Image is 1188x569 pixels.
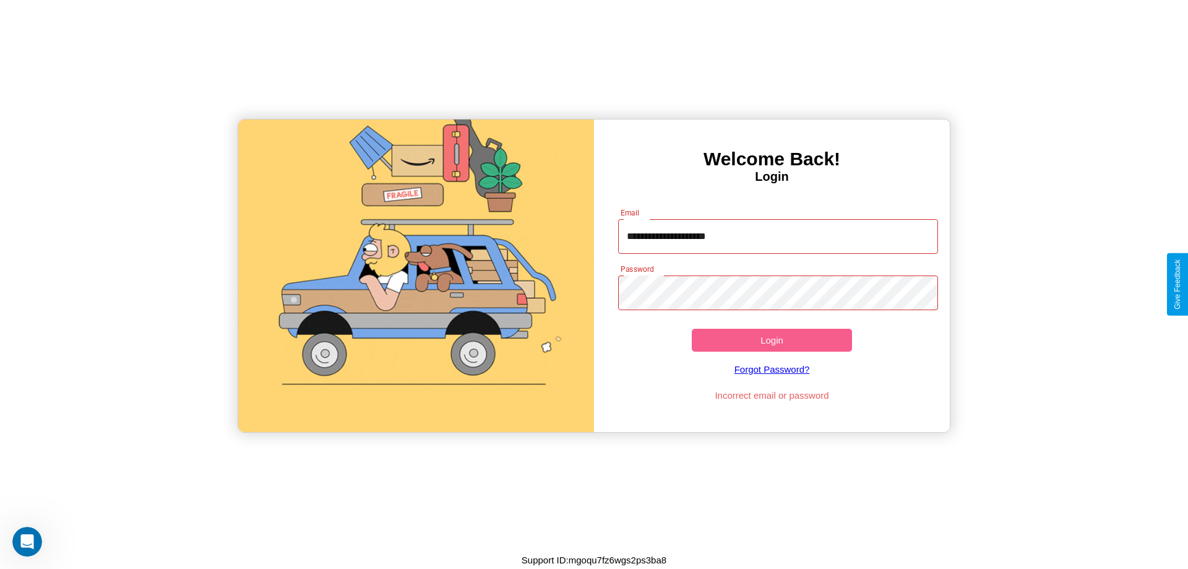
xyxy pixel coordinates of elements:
p: Support ID: mgoqu7fz6wgs2ps3ba8 [522,552,666,568]
iframe: Intercom live chat [12,527,42,557]
label: Email [621,207,640,218]
h3: Welcome Back! [594,149,950,170]
button: Login [692,329,852,352]
img: gif [238,119,594,432]
div: Give Feedback [1173,259,1182,310]
h4: Login [594,170,950,184]
label: Password [621,264,653,274]
p: Incorrect email or password [612,387,932,404]
a: Forgot Password? [612,352,932,387]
